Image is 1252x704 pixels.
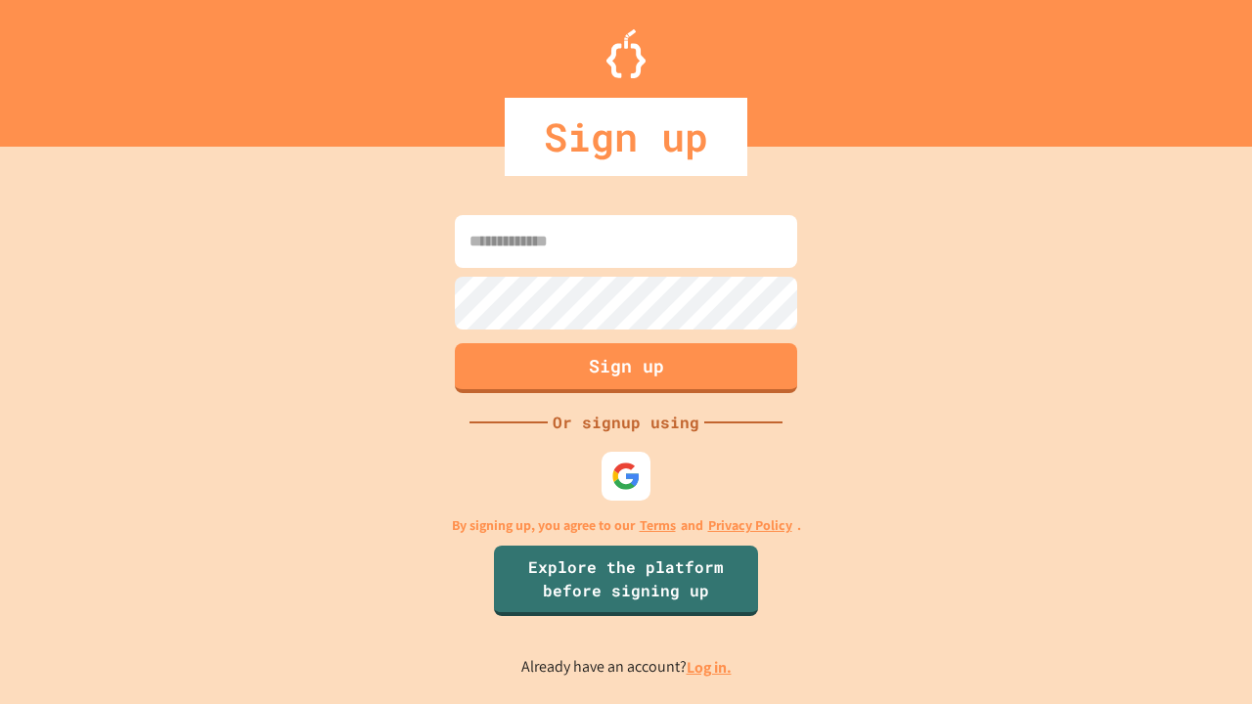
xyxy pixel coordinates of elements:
[505,98,747,176] div: Sign up
[606,29,646,78] img: Logo.svg
[611,462,641,491] img: google-icon.svg
[521,655,732,680] p: Already have an account?
[452,515,801,536] p: By signing up, you agree to our and .
[687,657,732,678] a: Log in.
[455,343,797,393] button: Sign up
[708,515,792,536] a: Privacy Policy
[494,546,758,616] a: Explore the platform before signing up
[640,515,676,536] a: Terms
[548,411,704,434] div: Or signup using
